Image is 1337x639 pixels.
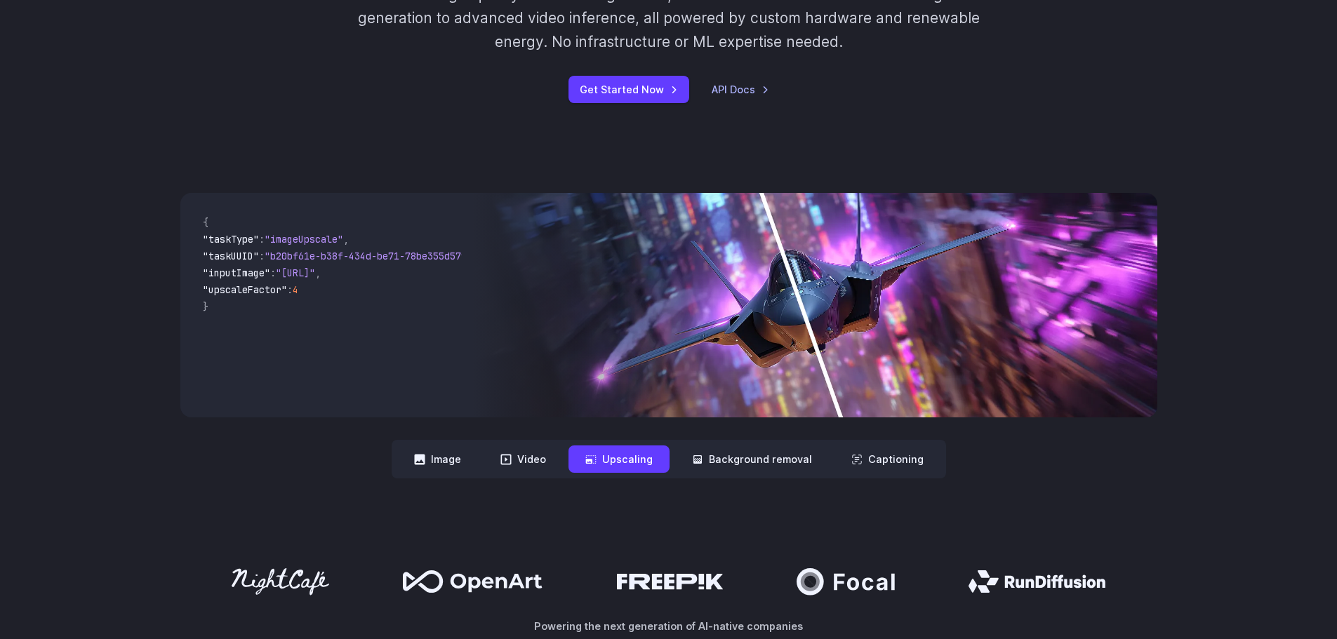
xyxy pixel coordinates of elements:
[397,445,478,473] button: Image
[203,300,208,313] span: }
[259,233,265,245] span: :
[270,267,276,279] span: :
[203,267,270,279] span: "inputImage"
[287,283,293,296] span: :
[343,233,349,245] span: ,
[568,445,670,473] button: Upscaling
[293,283,298,296] span: 4
[276,267,315,279] span: "[URL]"
[265,233,343,245] span: "imageUpscale"
[473,193,1157,417] img: Futuristic stealth jet streaking through a neon-lit cityscape with glowing purple exhaust
[180,618,1157,634] p: Powering the next generation of AI-native companies
[484,445,563,473] button: Video
[259,250,265,262] span: :
[568,76,689,103] a: Get Started Now
[203,233,259,245] span: "taskType"
[315,267,321,279] span: ,
[203,283,287,296] span: "upscaleFactor"
[265,250,478,262] span: "b20bf61e-b38f-434d-be71-78be355d5795"
[203,250,259,262] span: "taskUUID"
[675,445,829,473] button: Background removal
[834,445,940,473] button: Captioning
[203,216,208,229] span: {
[712,81,769,97] a: API Docs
